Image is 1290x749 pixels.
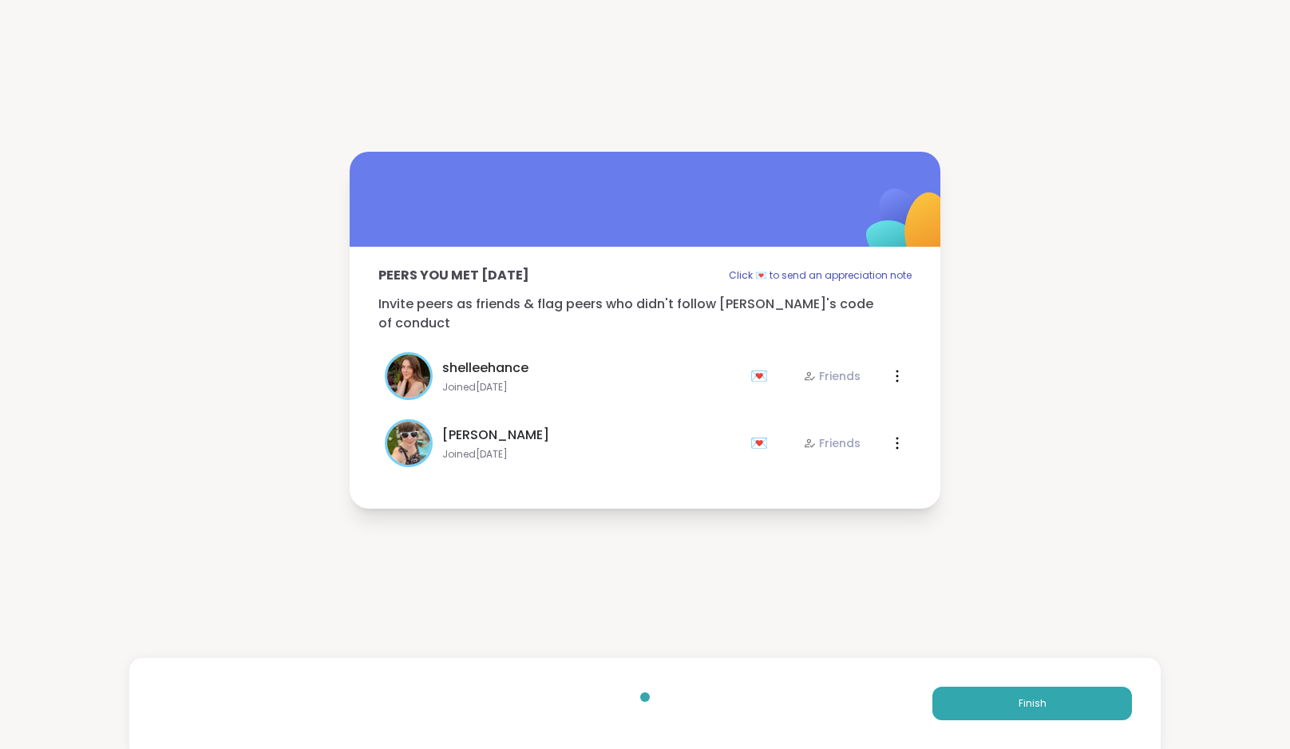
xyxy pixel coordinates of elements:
button: Finish [932,687,1132,720]
div: 💌 [750,430,774,456]
span: shelleehance [442,359,528,378]
img: Adrienne_QueenOfTheDawn [387,422,430,465]
img: ShareWell Logomark [829,147,987,306]
p: Peers you met [DATE] [378,266,529,285]
span: Finish [1019,696,1047,711]
div: Friends [803,435,861,451]
p: Invite peers as friends & flag peers who didn't follow [PERSON_NAME]'s code of conduct [378,295,912,333]
img: shelleehance [387,355,430,398]
span: Joined [DATE] [442,381,741,394]
div: Friends [803,368,861,384]
span: Joined [DATE] [442,448,741,461]
div: 💌 [750,363,774,389]
p: Click 💌 to send an appreciation note [729,266,912,285]
span: [PERSON_NAME] [442,426,549,445]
